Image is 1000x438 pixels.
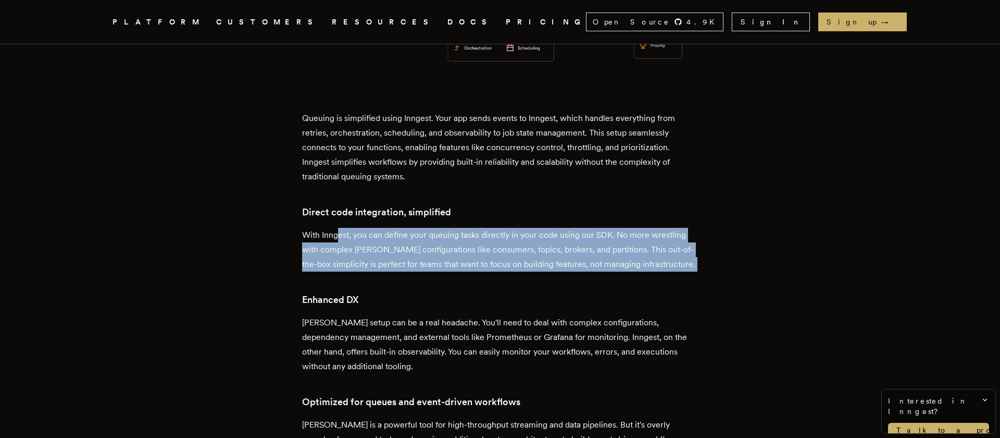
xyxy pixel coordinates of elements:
[881,17,898,27] span: →
[686,17,721,27] span: 4.9 K
[302,293,698,307] h3: Enhanced DX
[593,17,670,27] span: Open Source
[447,16,493,29] a: DOCS
[302,205,698,220] h3: Direct code integration, simplified
[818,13,907,31] a: Sign up
[506,16,586,29] a: PRICING
[302,315,698,374] p: [PERSON_NAME] setup can be a real headache. You'll need to deal with complex configurations, depe...
[302,228,698,272] p: With Inngest, you can define your queuing tasks directly in your code using our SDK. No more wres...
[302,395,698,409] h3: Optimized for queues and event-driven workflows
[888,396,989,417] span: Interested in Inngest?
[888,423,989,437] a: Talk to a product expert
[302,111,698,184] p: Queuing is simplified using Inngest. Your app sends events to Inngest, which handles everything f...
[216,16,319,29] a: CUSTOMERS
[332,16,435,29] button: RESOURCES
[113,16,204,29] button: PLATFORM
[732,13,810,31] a: Sign In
